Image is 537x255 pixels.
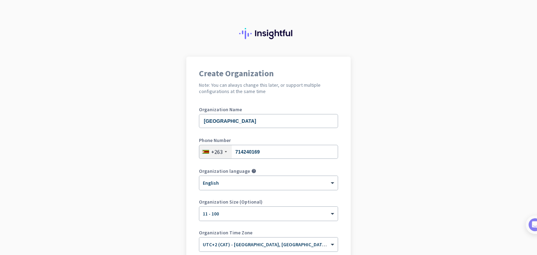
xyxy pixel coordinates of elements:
[211,148,223,155] div: +263
[199,169,250,173] label: Organization language
[199,114,338,128] input: What is the name of your organization?
[199,230,338,235] label: Organization Time Zone
[199,199,338,204] label: Organization Size (Optional)
[251,169,256,173] i: help
[199,145,338,159] input: 13 12345
[239,28,298,39] img: Insightful
[199,107,338,112] label: Organization Name
[199,82,338,94] h2: Note: You can always change this later, or support multiple configurations at the same time
[199,69,338,78] h1: Create Organization
[199,138,338,143] label: Phone Number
